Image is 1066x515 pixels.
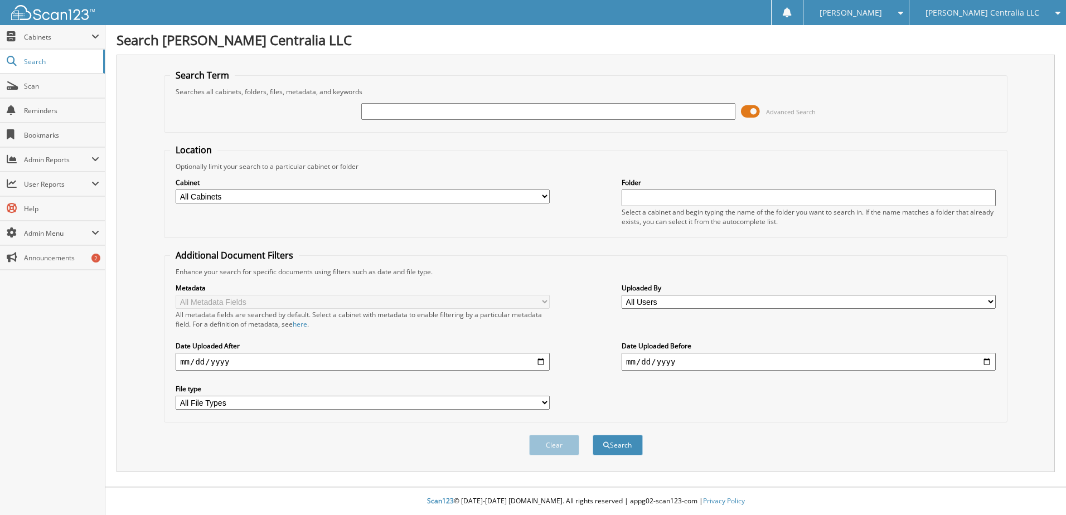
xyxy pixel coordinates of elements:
[926,9,1039,16] span: [PERSON_NAME] Centralia LLC
[622,178,996,187] label: Folder
[593,435,643,455] button: Search
[24,229,91,238] span: Admin Menu
[622,283,996,293] label: Uploaded By
[427,496,454,506] span: Scan123
[24,57,98,66] span: Search
[622,353,996,371] input: end
[176,384,550,393] label: File type
[176,283,550,293] label: Metadata
[622,207,996,226] div: Select a cabinet and begin typing the name of the folder you want to search in. If the name match...
[176,310,550,329] div: All metadata fields are searched by default. Select a cabinet with metadata to enable filtering b...
[293,319,307,329] a: here
[170,87,1001,96] div: Searches all cabinets, folders, files, metadata, and keywords
[117,31,1055,49] h1: Search [PERSON_NAME] Centralia LLC
[766,108,816,116] span: Advanced Search
[105,488,1066,515] div: © [DATE]-[DATE] [DOMAIN_NAME]. All rights reserved | appg02-scan123-com |
[91,254,100,263] div: 2
[24,253,99,263] span: Announcements
[24,106,99,115] span: Reminders
[24,32,91,42] span: Cabinets
[703,496,745,506] a: Privacy Policy
[24,179,91,189] span: User Reports
[170,249,299,261] legend: Additional Document Filters
[170,267,1001,276] div: Enhance your search for specific documents using filters such as date and file type.
[176,341,550,351] label: Date Uploaded After
[170,69,235,81] legend: Search Term
[24,155,91,164] span: Admin Reports
[24,204,99,213] span: Help
[24,81,99,91] span: Scan
[11,5,95,20] img: scan123-logo-white.svg
[24,130,99,140] span: Bookmarks
[820,9,882,16] span: [PERSON_NAME]
[176,178,550,187] label: Cabinet
[529,435,579,455] button: Clear
[176,353,550,371] input: start
[622,341,996,351] label: Date Uploaded Before
[170,162,1001,171] div: Optionally limit your search to a particular cabinet or folder
[170,144,217,156] legend: Location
